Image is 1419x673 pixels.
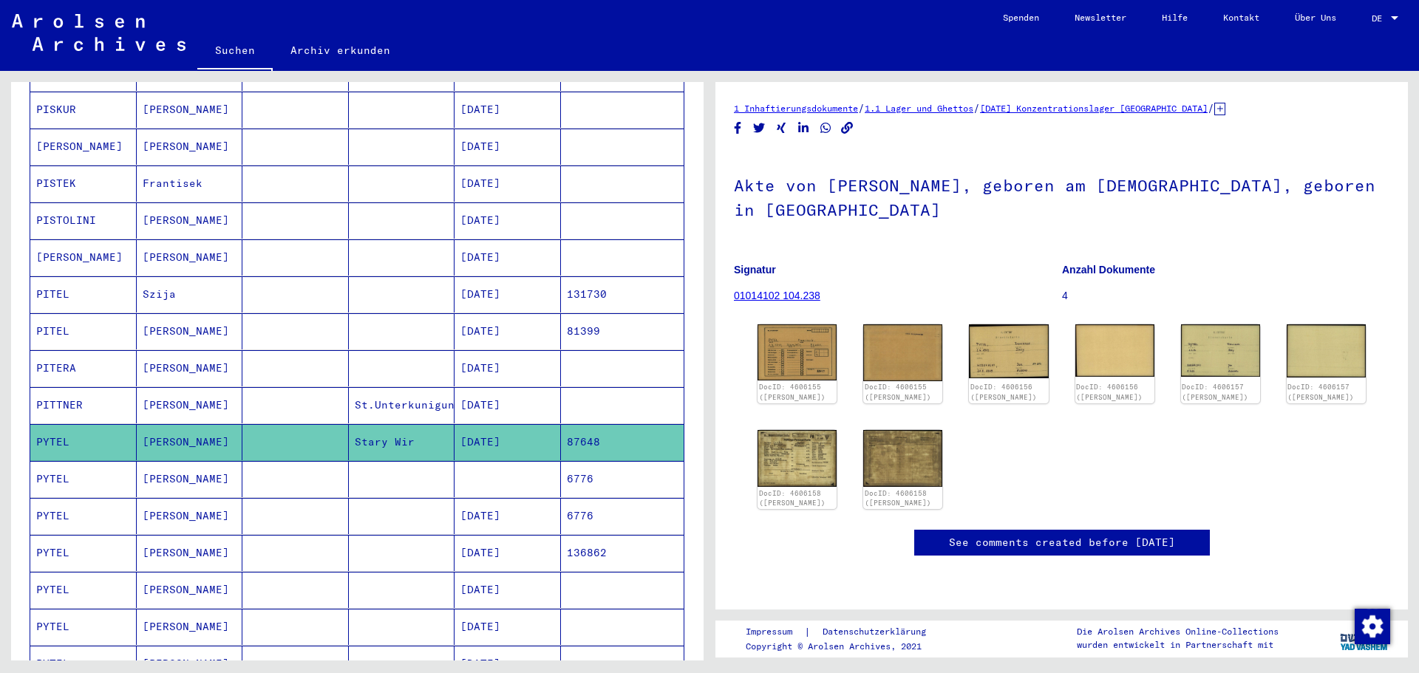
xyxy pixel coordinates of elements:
img: 001.jpg [758,324,837,380]
mat-cell: 87648 [561,424,684,460]
a: DocID: 4606155 ([PERSON_NAME]) [865,383,931,401]
span: / [1208,101,1214,115]
span: / [973,101,980,115]
mat-cell: 136862 [561,535,684,571]
mat-cell: PISTEK [30,165,137,202]
mat-cell: [PERSON_NAME] [137,572,243,608]
button: Share on Facebook [730,119,746,137]
mat-cell: [DATE] [455,387,561,423]
mat-cell: [DATE] [455,572,561,608]
a: Impressum [746,624,804,640]
span: DE [1372,13,1388,24]
mat-cell: [DATE] [455,535,561,571]
mat-cell: Frantisek [137,165,243,202]
button: Share on WhatsApp [818,119,834,137]
mat-cell: [PERSON_NAME] [137,202,243,239]
mat-cell: [PERSON_NAME] [137,313,243,349]
mat-cell: [PERSON_NAME] [137,498,243,534]
mat-cell: [DATE] [455,276,561,312]
a: DocID: 4606158 ([PERSON_NAME]) [759,489,826,508]
mat-cell: 131730 [561,276,684,312]
mat-cell: [DATE] [455,498,561,534]
mat-cell: PISTOLINI [30,202,137,239]
mat-cell: St.Unterkunigund/Bei/[GEOGRAPHIC_DATA] [349,387,455,423]
mat-cell: [DATE] [455,129,561,165]
mat-cell: [PERSON_NAME] [137,609,243,645]
mat-cell: Stary Wir [349,424,455,460]
img: Zustimmung ändern [1355,609,1390,644]
a: DocID: 4606158 ([PERSON_NAME]) [865,489,931,508]
a: 01014102 104.238 [734,290,820,301]
mat-cell: [DATE] [455,165,561,202]
a: Datenschutzerklärung [811,624,944,640]
a: DocID: 4606157 ([PERSON_NAME]) [1287,383,1354,401]
mat-cell: [PERSON_NAME] [137,239,243,276]
b: Signatur [734,264,776,276]
mat-cell: [PERSON_NAME] [137,535,243,571]
a: 1.1 Lager und Ghettos [865,103,973,114]
mat-cell: PITTNER [30,387,137,423]
mat-cell: [DATE] [455,609,561,645]
mat-cell: PYTEL [30,535,137,571]
img: 002.jpg [863,324,942,381]
h1: Akte von [PERSON_NAME], geboren am [DEMOGRAPHIC_DATA], geboren in [GEOGRAPHIC_DATA] [734,151,1389,241]
p: 4 [1062,288,1389,304]
img: 002.jpg [863,430,942,487]
img: 002.jpg [1287,324,1366,377]
mat-cell: [DATE] [455,202,561,239]
mat-cell: PISKUR [30,92,137,128]
button: Share on LinkedIn [796,119,811,137]
p: Copyright © Arolsen Archives, 2021 [746,640,944,653]
span: / [858,101,865,115]
a: [DATE] Konzentrationslager [GEOGRAPHIC_DATA] [980,103,1208,114]
img: 001.jpg [1181,324,1260,377]
a: DocID: 4606157 ([PERSON_NAME]) [1182,383,1248,401]
button: Share on Xing [774,119,789,137]
a: DocID: 4606156 ([PERSON_NAME]) [970,383,1037,401]
button: Share on Twitter [752,119,767,137]
mat-cell: PITERA [30,350,137,386]
mat-cell: [DATE] [455,313,561,349]
mat-cell: PITEL [30,276,137,312]
mat-cell: [PERSON_NAME] [137,387,243,423]
mat-cell: [DATE] [455,350,561,386]
img: Arolsen_neg.svg [12,14,186,51]
img: 001.jpg [758,430,837,486]
a: See comments created before [DATE] [949,535,1175,550]
a: DocID: 4606156 ([PERSON_NAME]) [1076,383,1143,401]
mat-cell: [PERSON_NAME] [137,424,243,460]
img: 001.jpg [969,324,1048,378]
mat-cell: PYTEL [30,424,137,460]
b: Anzahl Dokumente [1062,264,1155,276]
mat-cell: 81399 [561,313,684,349]
mat-cell: [DATE] [455,92,561,128]
mat-cell: 6776 [561,461,684,497]
mat-cell: 6776 [561,498,684,534]
a: Archiv erkunden [273,33,408,68]
a: DocID: 4606155 ([PERSON_NAME]) [759,383,826,401]
mat-cell: PYTEL [30,498,137,534]
mat-cell: PYTEL [30,461,137,497]
img: 002.jpg [1075,324,1154,377]
mat-cell: [DATE] [455,424,561,460]
mat-cell: [PERSON_NAME] [137,461,243,497]
p: Die Arolsen Archives Online-Collections [1077,625,1279,638]
mat-cell: PYTEL [30,609,137,645]
a: Suchen [197,33,273,71]
mat-cell: [PERSON_NAME] [137,92,243,128]
mat-cell: [PERSON_NAME] [30,239,137,276]
mat-cell: [DATE] [455,239,561,276]
p: wurden entwickelt in Partnerschaft mit [1077,638,1279,652]
mat-cell: PITEL [30,313,137,349]
mat-cell: PYTEL [30,572,137,608]
mat-cell: [PERSON_NAME] [137,129,243,165]
mat-cell: [PERSON_NAME] [137,350,243,386]
img: yv_logo.png [1337,620,1392,657]
mat-cell: Szija [137,276,243,312]
div: | [746,624,944,640]
mat-cell: [PERSON_NAME] [30,129,137,165]
button: Copy link [840,119,855,137]
a: 1 Inhaftierungsdokumente [734,103,858,114]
